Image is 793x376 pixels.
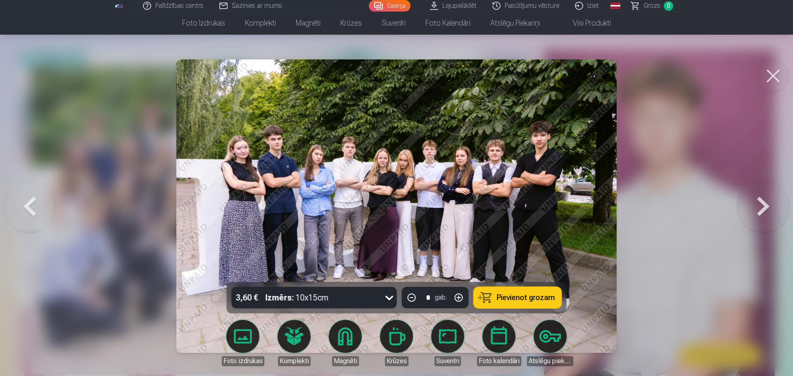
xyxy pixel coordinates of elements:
[527,356,573,366] div: Atslēgu piekariņi
[435,293,447,303] div: gab.
[266,292,294,303] strong: Izmērs :
[480,12,550,35] a: Atslēgu piekariņi
[322,320,368,366] a: Magnēti
[434,356,461,366] div: Suvenīri
[286,12,330,35] a: Magnēti
[220,320,266,366] a: Foto izdrukas
[425,320,471,366] a: Suvenīri
[474,287,562,308] button: Pievienot grozam
[497,294,555,301] span: Pievienot grozam
[235,12,286,35] a: Komplekti
[332,356,359,366] div: Magnēti
[372,12,415,35] a: Suvenīri
[271,320,317,366] a: Komplekti
[477,356,521,366] div: Foto kalendāri
[476,320,522,366] a: Foto kalendāri
[115,3,124,8] img: /fa1
[232,287,262,308] div: 3,60 €
[643,1,660,11] span: Grozs
[278,356,311,366] div: Komplekti
[330,12,372,35] a: Krūzes
[415,12,480,35] a: Foto kalendāri
[222,356,264,366] div: Foto izdrukas
[527,320,573,366] a: Atslēgu piekariņi
[550,12,621,35] a: Visi produkti
[172,12,235,35] a: Foto izdrukas
[373,320,420,366] a: Krūzes
[385,356,408,366] div: Krūzes
[664,1,673,11] span: 0
[266,287,329,308] div: 10x15cm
